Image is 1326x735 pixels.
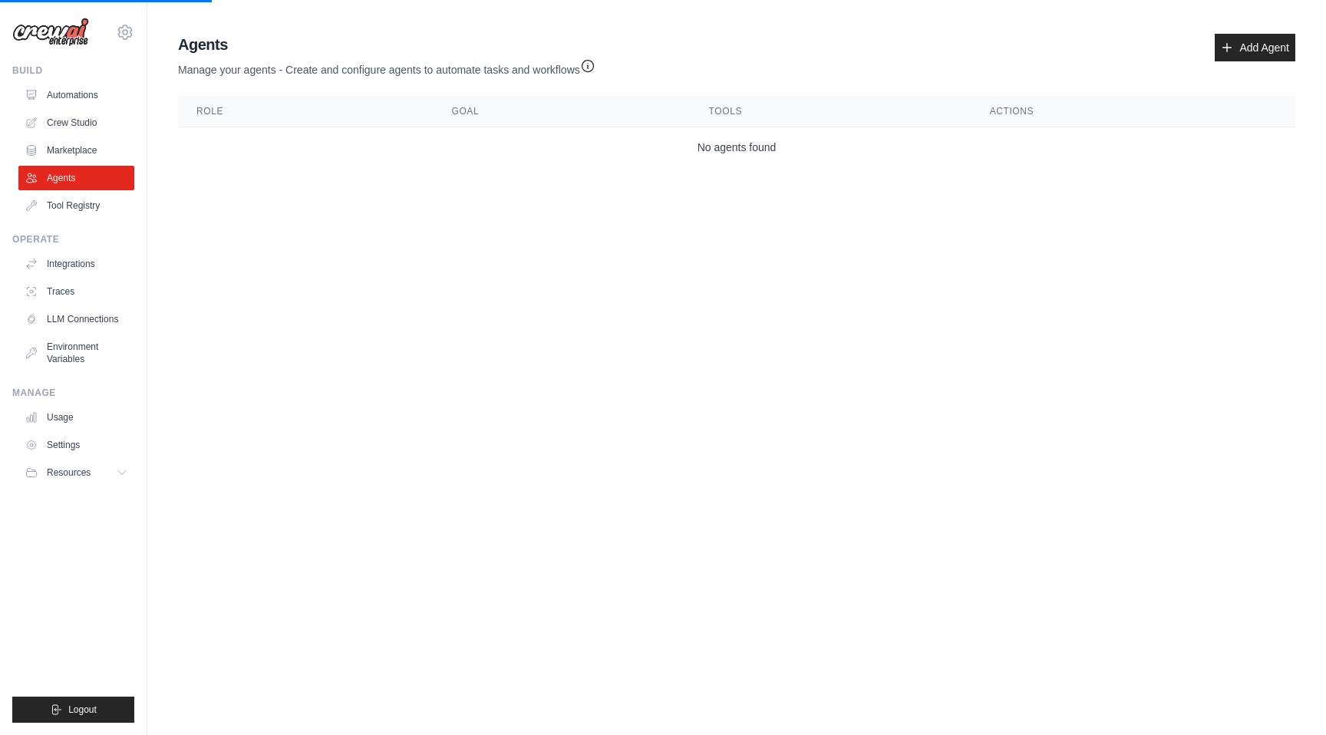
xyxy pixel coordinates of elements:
[18,279,134,304] a: Traces
[18,433,134,457] a: Settings
[18,460,134,485] button: Resources
[178,127,1295,168] td: No agents found
[971,96,1295,127] th: Actions
[691,96,971,127] th: Tools
[12,18,89,47] img: Logo
[18,83,134,107] a: Automations
[178,96,433,127] th: Role
[18,252,134,276] a: Integrations
[18,193,134,218] a: Tool Registry
[433,96,690,127] th: Goal
[68,704,97,716] span: Logout
[18,307,134,331] a: LLM Connections
[47,466,91,479] span: Resources
[18,110,134,135] a: Crew Studio
[1215,34,1295,61] a: Add Agent
[12,697,134,723] button: Logout
[18,138,134,163] a: Marketplace
[12,64,134,77] div: Build
[12,233,134,246] div: Operate
[18,166,134,190] a: Agents
[178,34,595,55] h2: Agents
[18,335,134,371] a: Environment Variables
[178,55,595,77] p: Manage your agents - Create and configure agents to automate tasks and workflows
[12,387,134,399] div: Manage
[18,405,134,430] a: Usage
